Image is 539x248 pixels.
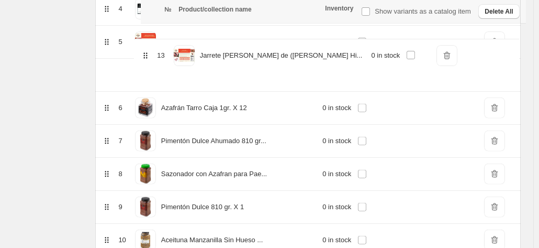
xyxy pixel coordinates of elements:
span: 10 [118,236,126,244]
span: Delete All [485,7,513,16]
div: Inventory [325,4,355,13]
p: Pimentón Dulce Ahumado 810 gr... [161,136,266,146]
p: Azafrán Tarro Caja 1gr. X 12 [161,103,247,113]
p: Sazonador con Azafran para Pae... [161,169,267,179]
span: 5 [118,38,122,46]
td: 0 in stock [319,157,354,190]
span: 8 [118,170,122,178]
span: 4 [118,5,122,13]
span: Show variants as a catalog item [375,7,471,15]
span: 6 [118,104,122,112]
img: lamb_rack_main_c1a43ae6-b20d-4a99-964f-c0800db103cf.png [135,33,156,51]
td: 0 in stock [319,91,354,124]
p: Pimentón Dulce 810 gr. X 1 [161,202,244,212]
td: 0 in stock [319,26,354,59]
span: Product/collection name [178,6,251,13]
span: 7 [118,137,122,145]
td: 0 in stock [319,124,354,157]
p: Aceituna Manzanilla Sin Hueso ... [161,235,263,245]
span: 9 [118,203,122,211]
button: Delete All [478,4,519,19]
span: № [164,6,171,13]
td: 0 in stock [319,190,354,223]
p: Costillitas [PERSON_NAME] de Esp... [161,37,277,47]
